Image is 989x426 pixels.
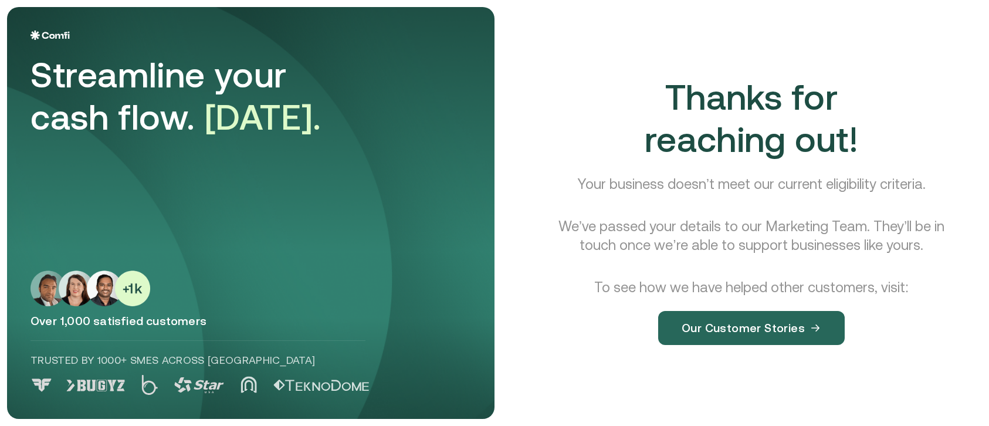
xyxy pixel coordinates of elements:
[554,217,949,255] p: We’ve passed your details to our Marketing Team. They’ll be in touch once we’re able to support b...
[31,378,53,392] img: Logo 0
[174,377,224,393] img: Logo 3
[205,97,321,137] span: [DATE].
[31,31,70,40] img: Logo
[141,375,158,395] img: Logo 2
[594,278,909,297] p: To see how we have helped other customers, visit:
[645,77,858,160] span: Thanks for reaching out!
[658,297,845,345] a: Our Customer Stories
[577,175,926,194] p: Your business doesn’t meet our current eligibility criteria.
[658,311,845,345] button: Our Customer Stories
[31,54,359,138] div: Streamline your cash flow.
[31,313,471,329] p: Over 1,000 satisfied customers
[241,376,257,393] img: Logo 4
[31,353,365,368] p: Trusted by 1000+ SMEs across [GEOGRAPHIC_DATA]
[273,380,369,391] img: Logo 5
[66,380,125,391] img: Logo 1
